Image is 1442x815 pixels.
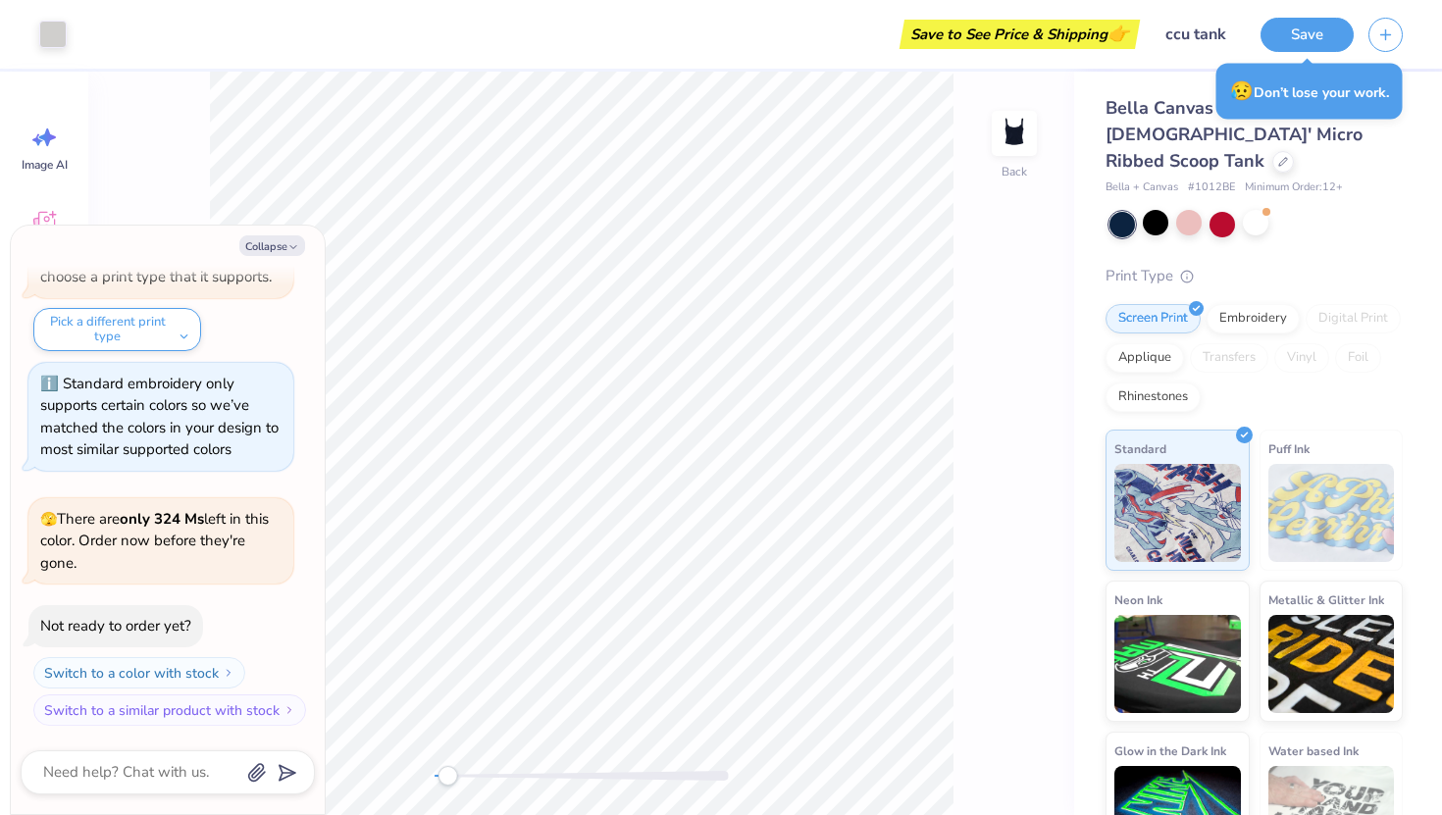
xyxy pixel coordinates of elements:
div: Print Type [1106,265,1403,287]
img: Puff Ink [1268,464,1395,562]
strong: only 324 Ms [120,509,204,529]
img: Switch to a color with stock [223,667,234,679]
img: Metallic & Glitter Ink [1268,615,1395,713]
span: Water based Ink [1268,740,1359,761]
span: 😥 [1230,78,1254,104]
div: Save to See Price & Shipping [904,20,1135,49]
div: Applique [1106,343,1184,373]
span: Standard [1114,438,1166,459]
span: Image AI [22,157,68,173]
button: Switch to a color with stock [33,657,245,688]
img: Standard [1114,464,1241,562]
div: Accessibility label [438,766,457,786]
span: Metallic & Glitter Ink [1268,589,1384,610]
div: Embroidery [1207,304,1300,333]
span: Bella + Canvas [1106,179,1178,196]
div: Back [1002,163,1027,180]
img: Back [995,114,1034,153]
span: 🫣 [40,510,57,529]
div: Standard embroidery only supports certain colors so we’ve matched the colors in your design to mo... [40,374,279,460]
div: Not ready to order yet? [40,616,191,636]
span: There are left in this color. Order now before they're gone. [40,509,269,573]
div: Vinyl [1274,343,1329,373]
img: Switch to a similar product with stock [283,704,295,716]
div: Digital Print [1306,304,1401,333]
div: Rhinestones [1106,382,1201,412]
span: Bella Canvas [DEMOGRAPHIC_DATA]' Micro Ribbed Scoop Tank [1106,96,1363,173]
div: Screen Print [1106,304,1201,333]
span: Minimum Order: 12 + [1245,179,1343,196]
span: 👉 [1107,22,1129,45]
span: Neon Ink [1114,589,1162,610]
div: Don’t lose your work. [1216,64,1403,120]
div: Transfers [1190,343,1268,373]
div: Foil [1335,343,1381,373]
button: Collapse [239,235,305,256]
button: Pick a different print type [33,308,201,351]
button: Save [1261,18,1354,52]
img: Neon Ink [1114,615,1241,713]
span: # 1012BE [1188,179,1235,196]
span: Puff Ink [1268,438,1310,459]
input: Untitled Design [1150,15,1246,54]
button: Switch to a similar product with stock [33,694,306,726]
span: Glow in the Dark Ink [1114,740,1226,761]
